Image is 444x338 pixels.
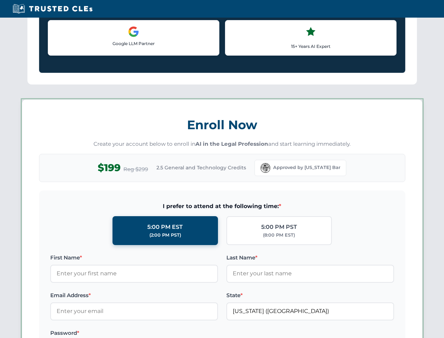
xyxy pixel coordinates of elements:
span: 2.5 General and Technology Credits [156,164,246,171]
input: Enter your first name [50,265,218,282]
label: Password [50,329,218,337]
input: Enter your email [50,302,218,320]
span: Reg $299 [123,165,148,174]
label: Last Name [226,254,394,262]
img: Florida Bar [260,163,270,173]
img: Trusted CLEs [11,4,95,14]
span: Approved by [US_STATE] Bar [273,164,340,171]
div: (8:00 PM EST) [263,232,295,239]
img: Google [128,26,139,37]
label: State [226,291,394,300]
div: (2:00 PM PST) [149,232,181,239]
span: $199 [98,160,121,176]
label: Email Address [50,291,218,300]
span: I prefer to attend at the following time: [50,202,394,211]
p: 15+ Years AI Expert [231,43,391,50]
label: First Name [50,254,218,262]
input: Enter your last name [226,265,394,282]
strong: AI in the Legal Profession [195,140,268,147]
input: Florida (FL) [226,302,394,320]
div: 5:00 PM PST [261,223,297,232]
p: Create your account below to enroll in and start learning immediately. [39,140,405,148]
p: Google LLM Partner [54,40,213,47]
h3: Enroll Now [39,114,405,136]
div: 5:00 PM EST [147,223,183,232]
